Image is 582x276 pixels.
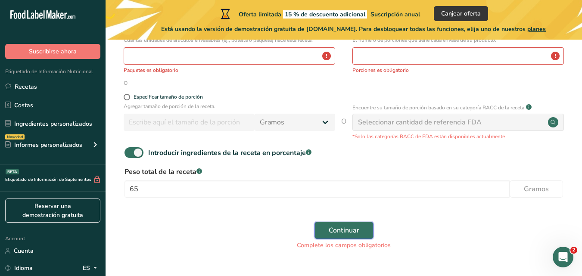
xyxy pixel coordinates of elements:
div: Seleccionar cantidad de referencia FDA [358,117,482,127]
p: Cuántas unidades de artículos envasables (ej., botella o paquete) hace esta receta. [124,36,335,44]
span: planes [527,25,546,33]
button: Gramos [510,180,563,198]
span: Suscripción anual [370,10,420,19]
p: Encuentre su tamaño de porción basado en su categoría RACC de la receta [352,104,524,112]
span: 15 % de descuento adicional [283,10,367,19]
span: O [341,116,346,140]
span: Canjear oferta [441,9,481,18]
button: Canjear oferta [434,6,488,21]
a: Idioma [5,260,33,276]
span: Está usando la versión de demostración gratuita de [DOMAIN_NAME]. Para desbloquear todas las func... [161,25,546,34]
p: Porciones es obligatorio [352,66,564,74]
label: Peso total de la receta [124,167,563,177]
div: Introducir ingredientes de la receta en porcentaje [148,148,311,158]
p: *Solo las categorías RACC de FDA están disponibles actualmente [352,133,564,140]
div: Especificar tamaño de porción [134,94,203,100]
div: O [124,79,128,87]
span: Continuar [329,225,359,236]
div: Novedad [5,134,25,140]
p: Agregar tamaño de porción de la receta. [124,102,335,110]
div: Oferta limitada [219,9,420,19]
div: Informes personalizados [5,140,82,149]
a: Reservar una demostración gratuita [5,198,100,223]
button: Continuar [314,222,373,239]
iframe: Intercom live chat [553,247,573,267]
input: Escribe aquí el tamaño de la porción [124,114,255,131]
div: Complete los campos obligatorios [124,241,563,250]
span: 2 [570,247,577,254]
span: Gramos [524,184,549,194]
p: Paquetes es obligatorio [124,66,335,74]
div: BETA [6,169,19,174]
div: ES [83,263,100,273]
span: Suscribirse ahora [29,47,77,56]
button: Suscribirse ahora [5,44,100,59]
p: El número de porciones que tiene cada envase de su producto. [352,36,564,44]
